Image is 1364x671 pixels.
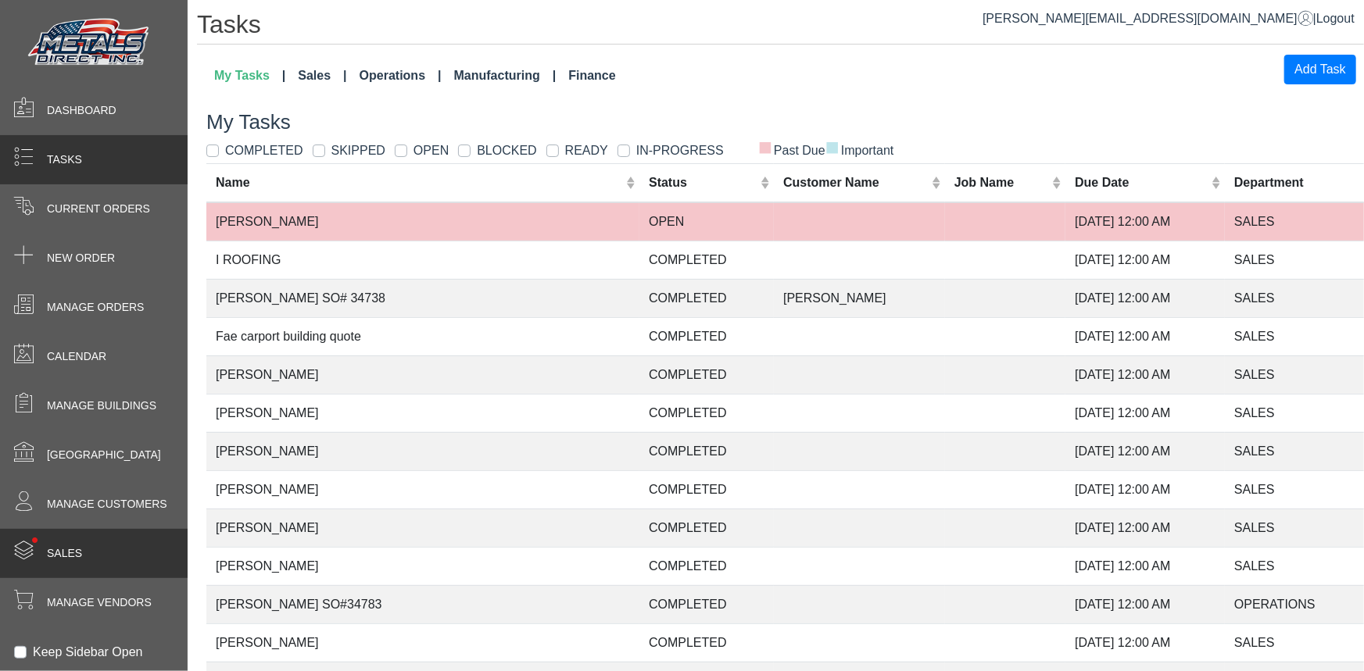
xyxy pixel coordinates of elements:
[1065,202,1225,241] td: [DATE] 12:00 AM
[1065,317,1225,355] td: [DATE] 12:00 AM
[208,60,292,91] a: My Tasks
[216,173,622,192] div: Name
[1065,394,1225,432] td: [DATE] 12:00 AM
[1234,173,1355,192] div: Department
[1065,432,1225,470] td: [DATE] 12:00 AM
[206,585,639,623] td: [PERSON_NAME] SO#34783
[983,9,1355,28] div: |
[1065,279,1225,317] td: [DATE] 12:00 AM
[331,141,385,160] label: SKIPPED
[565,141,608,160] label: READY
[47,201,150,217] span: Current Orders
[774,279,945,317] td: [PERSON_NAME]
[1225,547,1364,585] td: SALES
[1065,585,1225,623] td: [DATE] 12:00 AM
[477,141,536,160] label: BLOCKED
[1065,509,1225,547] td: [DATE] 12:00 AM
[47,594,152,611] span: Manage Vendors
[47,299,144,316] span: Manage Orders
[636,141,724,160] label: IN-PROGRESS
[47,102,116,119] span: Dashboard
[639,432,774,470] td: COMPLETED
[639,241,774,279] td: COMPLETED
[639,394,774,432] td: COMPLETED
[225,141,303,160] label: COMPLETED
[206,279,639,317] td: [PERSON_NAME] SO# 34738
[983,12,1313,25] a: [PERSON_NAME][EMAIL_ADDRESS][DOMAIN_NAME]
[639,470,774,509] td: COMPLETED
[639,509,774,547] td: COMPLETED
[1225,202,1364,241] td: SALES
[1225,279,1364,317] td: SALES
[15,515,55,566] span: •
[206,432,639,470] td: [PERSON_NAME]
[639,355,774,394] td: COMPLETED
[47,545,82,562] span: Sales
[413,141,449,160] label: OPEN
[1284,55,1356,84] button: Add Task
[825,141,840,152] span: ■
[23,14,156,72] img: Metals Direct Inc Logo
[47,398,156,414] span: Manage Buildings
[197,9,1364,45] h1: Tasks
[206,509,639,547] td: [PERSON_NAME]
[47,496,167,512] span: Manage Customers
[206,202,639,241] td: [PERSON_NAME]
[1225,470,1364,509] td: SALES
[954,173,1048,192] div: Job Name
[639,623,774,662] td: COMPLETED
[1225,432,1364,470] td: SALES
[1225,623,1364,662] td: SALES
[206,547,639,585] td: [PERSON_NAME]
[649,173,757,192] div: Status
[206,394,639,432] td: [PERSON_NAME]
[1225,355,1364,394] td: SALES
[562,60,621,91] a: Finance
[206,110,1364,134] h3: My Tasks
[292,60,353,91] a: Sales
[1225,585,1364,623] td: OPERATIONS
[448,60,563,91] a: Manufacturing
[1225,509,1364,547] td: SALES
[1225,241,1364,279] td: SALES
[639,585,774,623] td: COMPLETED
[1225,317,1364,355] td: SALES
[639,279,774,317] td: COMPLETED
[47,250,115,266] span: New Order
[639,202,774,241] td: OPEN
[206,470,639,509] td: [PERSON_NAME]
[1065,470,1225,509] td: [DATE] 12:00 AM
[1065,623,1225,662] td: [DATE] 12:00 AM
[47,348,106,365] span: Calendar
[1065,355,1225,394] td: [DATE] 12:00 AM
[1316,12,1355,25] span: Logout
[353,60,448,91] a: Operations
[639,317,774,355] td: COMPLETED
[825,144,894,157] span: Important
[47,447,161,463] span: [GEOGRAPHIC_DATA]
[1225,394,1364,432] td: SALES
[758,144,825,157] span: Past Due
[206,241,639,279] td: I ROOFING
[1065,241,1225,279] td: [DATE] 12:00 AM
[1075,173,1207,192] div: Due Date
[1065,547,1225,585] td: [DATE] 12:00 AM
[206,623,639,662] td: [PERSON_NAME]
[206,317,639,355] td: Fae carport building quote
[206,355,639,394] td: [PERSON_NAME]
[639,547,774,585] td: COMPLETED
[758,141,772,152] span: ■
[47,152,82,168] span: Tasks
[783,173,927,192] div: Customer Name
[33,643,143,662] label: Keep Sidebar Open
